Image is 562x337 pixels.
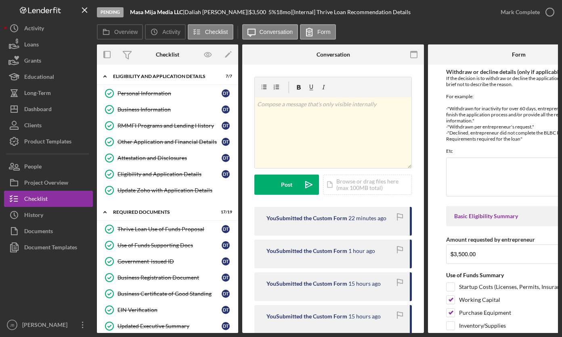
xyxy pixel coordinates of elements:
div: D T [222,274,230,282]
label: Checklist [205,29,228,35]
button: Long-Term [4,85,93,101]
button: Mark Complete [493,4,558,20]
div: You Submitted the Custom Form [266,313,347,320]
button: People [4,158,93,175]
iframe: Intercom live chat [535,301,554,321]
button: Conversation [242,24,298,40]
div: Update Zoho with Application Details [117,187,234,194]
a: Dashboard [4,101,93,117]
div: Attestation and Disclosures [117,155,222,161]
div: Post [281,175,292,195]
button: Loans [4,36,93,53]
div: Other Application and Financial Details [117,139,222,145]
a: EIN VerificationDT [101,302,234,318]
label: Overview [114,29,138,35]
time: 2025-09-15 23:06 [348,280,381,287]
div: Thrive Loan Use of Funds Proposal [117,226,222,232]
div: Documents [24,223,53,241]
a: Business Registration DocumentDT [101,270,234,286]
div: Government-issued ID [117,258,222,265]
label: Conversation [260,29,293,35]
div: 17 / 19 [218,210,232,215]
label: Amount requested by entrepreneur [446,236,535,243]
div: Checklist [24,191,48,209]
div: Checklist [156,51,179,58]
div: You Submitted the Custom Form [266,280,347,287]
div: Product Templates [24,133,71,152]
button: Document Templates [4,239,93,255]
a: Personal InformationDT [101,85,234,101]
div: Eligibility and Application Details [117,171,222,177]
div: You Submitted the Custom Form [266,215,347,221]
span: $3,500 [249,8,266,15]
b: Masa Mija Media LLC [130,8,183,15]
div: 7 / 7 [218,74,232,79]
div: | [130,9,185,15]
label: Form [317,29,331,35]
div: Activity [24,20,44,38]
div: D T [222,170,230,178]
div: D T [222,138,230,146]
button: Grants [4,53,93,69]
a: Business InformationDT [101,101,234,118]
div: EIN Verification [117,307,222,313]
div: D T [222,225,230,233]
button: Clients [4,117,93,133]
div: [PERSON_NAME] [20,317,73,335]
div: | [Internal] Thrive Loan Recommendation Details [291,9,411,15]
div: Use of Funds Supporting Docs [117,242,222,249]
div: D T [222,241,230,249]
a: History [4,207,93,223]
button: Product Templates [4,133,93,150]
div: Pending [97,7,124,17]
div: Clients [24,117,42,135]
button: JB[PERSON_NAME] [4,317,93,333]
div: Mark Complete [501,4,540,20]
a: Updated Executive SummaryDT [101,318,234,334]
div: Loans [24,36,39,55]
button: Checklist [4,191,93,207]
text: JB [10,323,14,327]
div: D T [222,306,230,314]
div: Business Information [117,106,222,113]
div: Long-Term [24,85,51,103]
div: D T [222,122,230,130]
div: People [24,158,42,177]
div: Daliah [PERSON_NAME] | [185,9,249,15]
div: D T [222,257,230,265]
button: Documents [4,223,93,239]
label: Inventory/Supplies [459,322,506,330]
button: Activity [4,20,93,36]
div: Conversation [317,51,350,58]
button: Project Overview [4,175,93,191]
div: D T [222,154,230,162]
div: Document Templates [24,239,77,257]
a: Other Application and Financial DetailsDT [101,134,234,150]
div: D T [222,105,230,114]
a: Educational [4,69,93,85]
div: Business Registration Document [117,274,222,281]
button: Overview [97,24,143,40]
div: Educational [24,69,54,87]
a: Attestation and DisclosuresDT [101,150,234,166]
button: Form [300,24,336,40]
label: Working Capital [459,296,500,304]
time: 2025-09-17 00:56 [348,248,375,254]
div: Dashboard [24,101,52,119]
div: D T [222,89,230,97]
button: Activity [145,24,185,40]
button: Post [254,175,319,195]
div: You Submitted the Custom Form [266,248,347,254]
a: Business Certificate of Good StandingDT [101,286,234,302]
